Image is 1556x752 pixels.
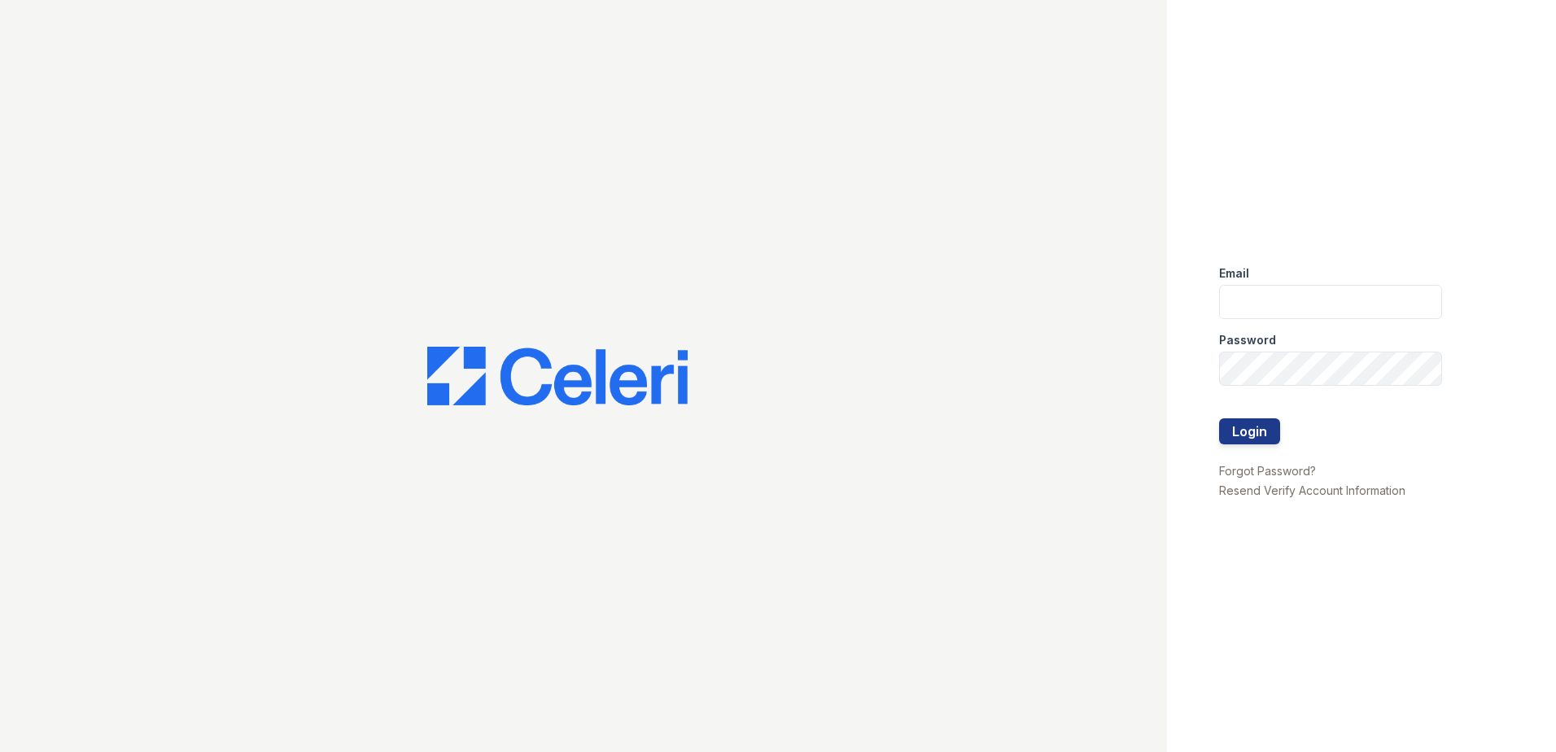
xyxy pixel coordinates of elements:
[1219,483,1405,497] a: Resend Verify Account Information
[1219,332,1276,348] label: Password
[1219,418,1280,444] button: Login
[1219,265,1249,282] label: Email
[1219,464,1316,478] a: Forgot Password?
[427,347,688,405] img: CE_Logo_Blue-a8612792a0a2168367f1c8372b55b34899dd931a85d93a1a3d3e32e68fde9ad4.png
